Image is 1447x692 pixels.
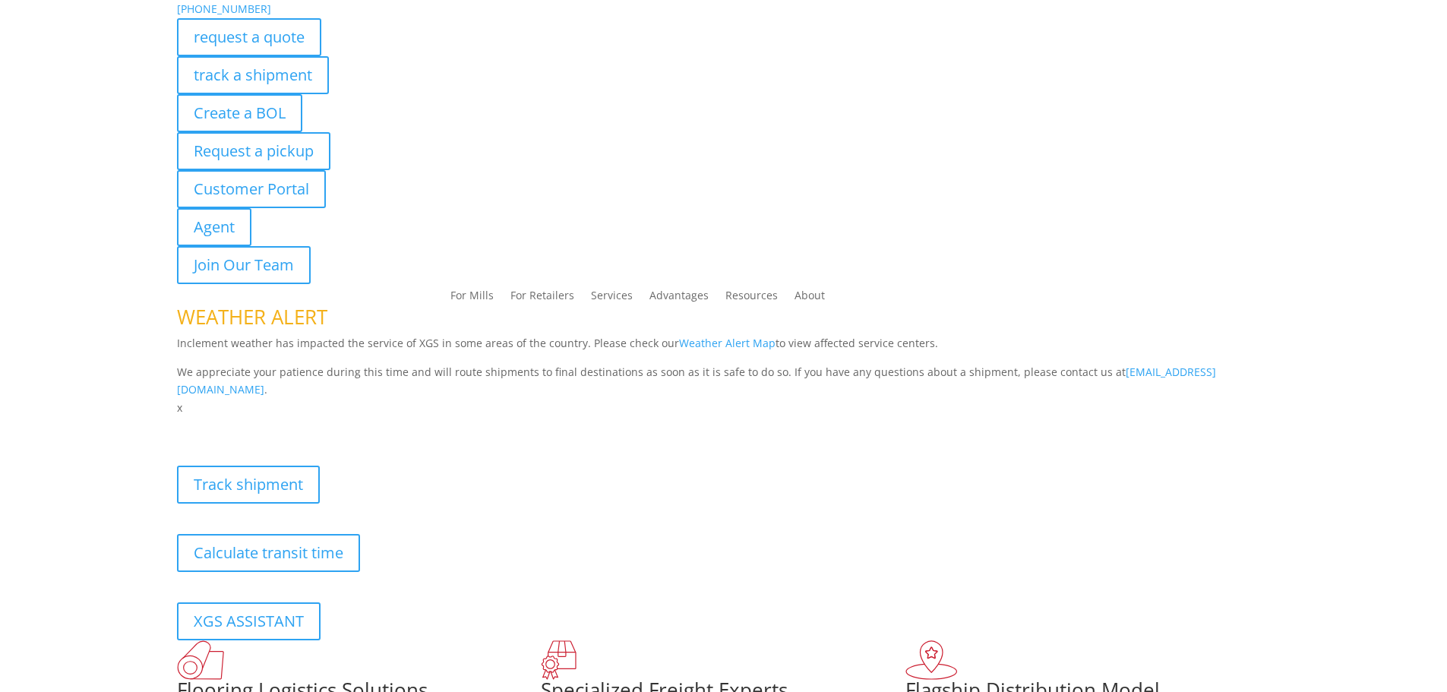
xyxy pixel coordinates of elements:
a: About [795,290,825,307]
a: Resources [725,290,778,307]
a: For Retailers [510,290,574,307]
p: We appreciate your patience during this time and will route shipments to final destinations as so... [177,363,1271,400]
img: xgs-icon-focused-on-flooring-red [541,640,577,680]
span: WEATHER ALERT [177,303,327,330]
a: [PHONE_NUMBER] [177,2,271,16]
a: request a quote [177,18,321,56]
a: Weather Alert Map [679,336,776,350]
p: Inclement weather has impacted the service of XGS in some areas of the country. Please check our ... [177,334,1271,363]
a: XGS ASSISTANT [177,602,321,640]
a: Request a pickup [177,132,330,170]
a: Track shipment [177,466,320,504]
img: xgs-icon-total-supply-chain-intelligence-red [177,640,224,680]
a: Create a BOL [177,94,302,132]
a: Agent [177,208,251,246]
a: Customer Portal [177,170,326,208]
b: Visibility, transparency, and control for your entire supply chain. [177,419,516,434]
a: Calculate transit time [177,534,360,572]
img: xgs-icon-flagship-distribution-model-red [905,640,958,680]
a: Advantages [649,290,709,307]
a: Join Our Team [177,246,311,284]
a: track a shipment [177,56,329,94]
p: x [177,399,1271,417]
a: For Mills [450,290,494,307]
a: Services [591,290,633,307]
